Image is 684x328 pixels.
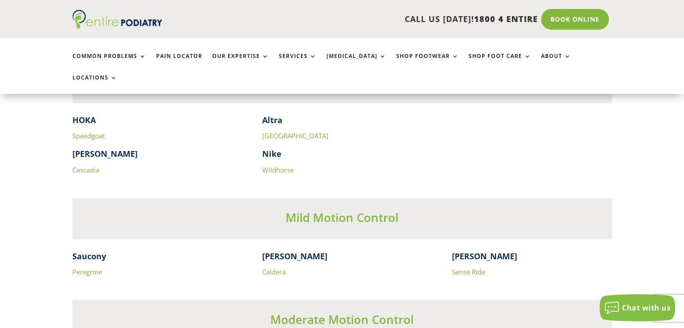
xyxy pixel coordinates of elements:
[72,267,102,276] a: Peregrine
[262,131,328,140] a: [GEOGRAPHIC_DATA]
[541,53,571,72] a: About
[72,115,96,125] strong: HOKA
[452,267,485,276] a: Sense Ride
[541,9,609,30] a: Book Online
[262,165,294,174] a: Wildhorse
[469,53,531,72] a: Shop Foot Care
[262,267,286,276] a: Caldera
[72,209,612,230] h3: Mild Motion Control
[156,53,202,72] a: Pain Locator
[326,53,386,72] a: [MEDICAL_DATA]
[72,22,162,31] a: Entire Podiatry
[72,75,117,94] a: Locations
[72,148,138,159] strong: [PERSON_NAME]
[396,53,459,72] a: Shop Footwear
[622,303,671,313] span: Chat with us
[72,165,99,174] a: Cascadia
[262,115,282,125] strong: Altra
[72,10,162,29] img: logo (1)
[212,53,269,72] a: Our Expertise
[72,131,105,140] a: Speedgoat
[599,294,675,321] button: Chat with us
[262,251,327,262] strong: [PERSON_NAME]
[452,251,517,262] strong: [PERSON_NAME]
[72,53,146,72] a: Common Problems
[72,251,106,262] strong: Saucony
[262,148,282,159] strong: Nike
[474,13,538,24] span: 1800 4 ENTIRE
[197,13,538,25] p: CALL US [DATE]!
[279,53,317,72] a: Services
